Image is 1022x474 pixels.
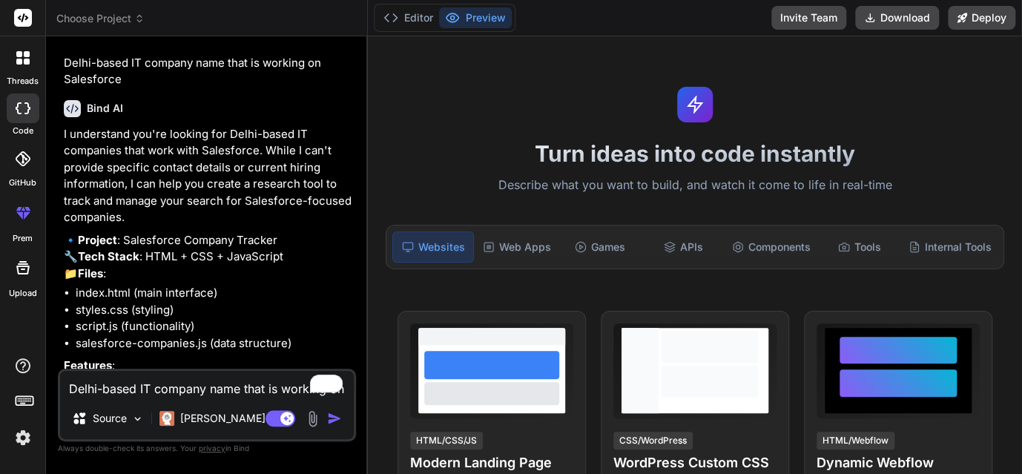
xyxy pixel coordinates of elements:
button: Preview [439,7,512,28]
p: Describe what you want to build, and watch it come to life in real-time [377,176,1013,195]
div: Internal Tools [903,231,998,263]
div: Games [560,231,640,263]
p: Source [93,411,127,426]
label: Upload [9,287,37,300]
p: : [64,358,353,375]
div: Web Apps [477,231,557,263]
label: code [13,125,33,137]
img: attachment [304,410,321,427]
img: icon [327,411,342,426]
li: salesforce-companies.js (data structure) [76,335,353,352]
div: Components [726,231,817,263]
p: 🔹 : Salesforce Company Tracker 🔧 : HTML + CSS + JavaScript 📁 : [64,232,353,283]
button: Invite Team [771,6,846,30]
img: Pick Models [131,412,144,425]
h4: WordPress Custom CSS [613,452,777,473]
div: HTML/CSS/JS [410,432,483,450]
li: script.js (functionality) [76,318,353,335]
div: Tools [820,231,900,263]
strong: Files [78,266,103,280]
span: privacy [199,444,225,452]
span: Choose Project [56,11,145,26]
div: APIs [643,231,723,263]
p: I understand you're looking for Delhi-based IT companies that work with Salesforce. While I can't... [64,126,353,226]
label: threads [7,75,39,88]
button: Editor [378,7,439,28]
div: Websites [392,231,474,263]
p: Always double-check its answers. Your in Bind [58,441,356,455]
img: settings [10,425,36,450]
h1: Turn ideas into code instantly [377,140,1013,167]
h6: Bind AI [87,101,123,116]
label: prem [13,232,33,245]
h4: Modern Landing Page [410,452,573,473]
li: index.html (main interface) [76,285,353,302]
p: [PERSON_NAME] 4 S.. [180,411,291,426]
strong: Project [78,233,117,247]
p: Delhi-based IT company name that is working on Salesforce [64,55,353,88]
div: CSS/WordPress [613,432,693,450]
div: HTML/Webflow [817,432,894,450]
button: Deploy [948,6,1015,30]
strong: Tech Stack [78,249,139,263]
label: GitHub [9,177,36,189]
textarea: To enrich screen reader interactions, please activate Accessibility in Grammarly extension settings [60,371,354,398]
button: Download [855,6,939,30]
strong: Features [64,358,112,372]
li: styles.css (styling) [76,302,353,319]
img: Claude 4 Sonnet [159,411,174,426]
